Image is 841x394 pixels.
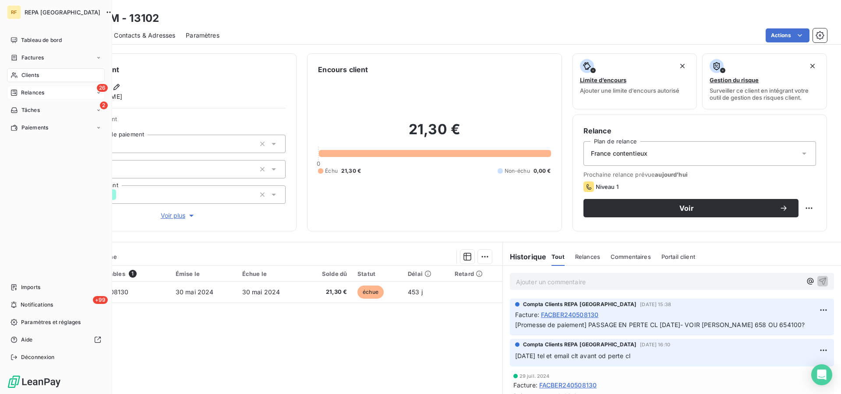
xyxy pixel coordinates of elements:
[357,270,397,277] div: Statut
[21,54,44,62] span: Factures
[129,270,137,278] span: 1
[523,341,637,349] span: Compta Clients REPA [GEOGRAPHIC_DATA]
[655,171,688,178] span: aujourd’hui
[97,84,108,92] span: 26
[575,253,600,260] span: Relances
[811,364,832,385] div: Open Intercom Messenger
[25,9,100,16] span: REPA [GEOGRAPHIC_DATA]
[21,283,40,291] span: Imports
[21,336,33,344] span: Aide
[541,310,598,319] span: FACBER240508130
[408,270,444,277] div: Délai
[766,28,809,42] button: Actions
[53,64,286,75] h6: Informations client
[116,191,123,199] input: Ajouter une valeur
[317,160,320,167] span: 0
[7,86,105,100] a: 26Relances
[357,286,384,299] span: échue
[515,321,805,328] span: [Promesse de paiement] PASSAGE EN PERTE CL [DATE]- VOIR [PERSON_NAME] 658 OU 654100?
[515,352,630,359] span: [DATE] tel et email clt avant od perte cl
[21,124,48,132] span: Paiements
[7,315,105,329] a: Paramètres et réglages
[7,375,61,389] img: Logo LeanPay
[519,373,550,379] span: 29 juil. 2024
[161,211,196,220] span: Voir plus
[523,300,637,308] span: Compta Clients REPA [GEOGRAPHIC_DATA]
[309,288,347,296] span: 21,30 €
[640,302,671,307] span: [DATE] 15:38
[100,101,108,109] span: 2
[611,253,651,260] span: Commentaires
[21,318,81,326] span: Paramètres et réglages
[242,288,280,296] span: 30 mai 2024
[503,251,547,262] h6: Historique
[71,270,165,278] div: Pièces comptables
[7,121,105,135] a: Paiements
[21,36,62,44] span: Tableau de bord
[594,205,779,212] span: Voir
[534,167,551,175] span: 0,00 €
[21,301,53,309] span: Notifications
[513,380,537,390] span: Facture :
[325,167,338,175] span: Échu
[309,270,347,277] div: Solde dû
[7,68,105,82] a: Clients
[596,183,618,190] span: Niveau 1
[702,53,827,109] button: Gestion du risqueSurveiller ce client en intégrant votre outil de gestion des risques client.
[93,296,108,304] span: +99
[640,342,670,347] span: [DATE] 16:10
[7,103,105,117] a: 2Tâches
[7,333,105,347] a: Aide
[71,115,286,128] span: Propriétés Client
[77,10,159,26] h3: ADKLIM - 13102
[583,126,816,136] h6: Relance
[176,288,214,296] span: 30 mai 2024
[539,380,597,390] span: FACBER240508130
[408,288,423,296] span: 453 j
[7,51,105,65] a: Factures
[710,87,820,101] span: Surveiller ce client en intégrant votre outil de gestion des risques client.
[505,167,530,175] span: Non-échu
[341,167,361,175] span: 21,30 €
[186,31,219,40] span: Paramètres
[21,89,44,97] span: Relances
[583,199,799,217] button: Voir
[318,121,551,147] h2: 21,30 €
[7,5,21,19] div: RF
[7,33,105,47] a: Tableau de bord
[580,77,626,84] span: Limite d’encours
[710,77,759,84] span: Gestion du risque
[21,106,40,114] span: Tâches
[591,149,648,158] span: France contentieux
[580,87,679,94] span: Ajouter une limite d’encours autorisé
[318,64,368,75] h6: Encours client
[515,310,539,319] span: Facture :
[71,211,286,220] button: Voir plus
[455,270,497,277] div: Retard
[572,53,697,109] button: Limite d’encoursAjouter une limite d’encours autorisé
[551,253,565,260] span: Tout
[661,253,695,260] span: Portail client
[21,353,55,361] span: Déconnexion
[242,270,298,277] div: Échue le
[21,71,39,79] span: Clients
[7,280,105,294] a: Imports
[583,171,816,178] span: Prochaine relance prévue
[114,31,175,40] span: Contacts & Adresses
[176,270,232,277] div: Émise le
